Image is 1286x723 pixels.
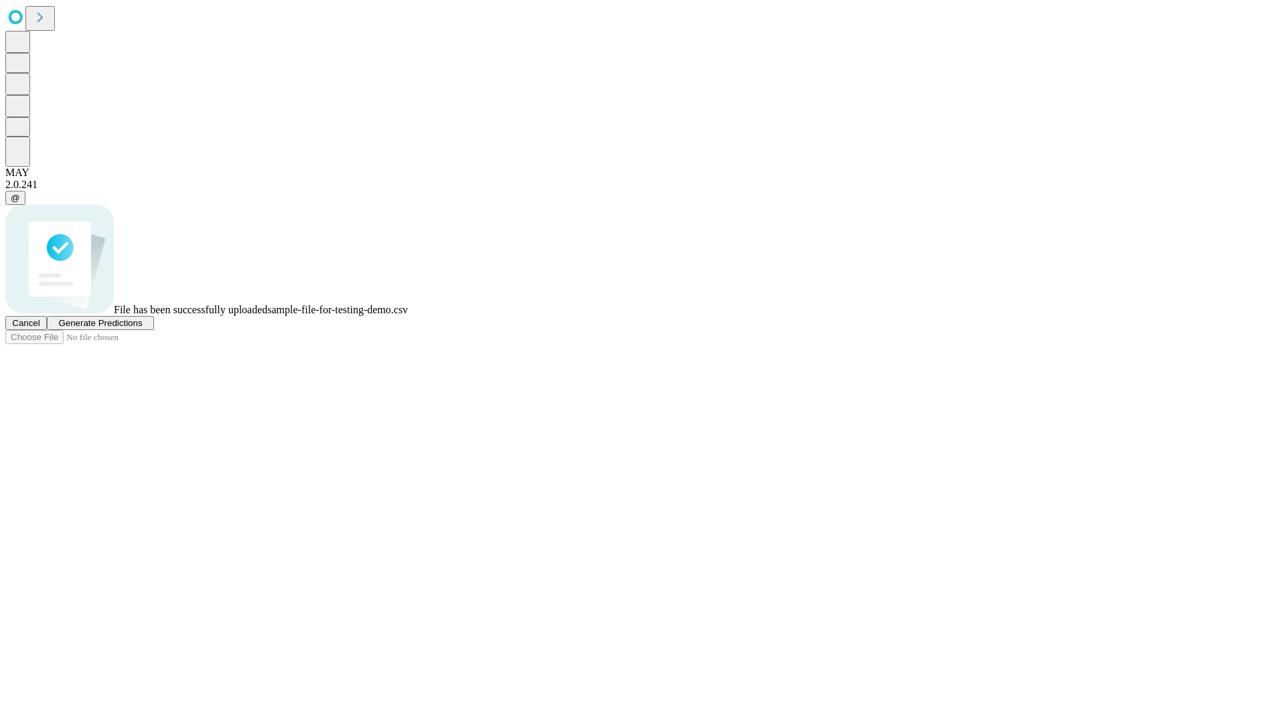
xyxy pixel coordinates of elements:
span: Cancel [12,318,40,328]
div: MAY [5,167,1281,179]
div: 2.0.241 [5,179,1281,191]
span: File has been successfully uploaded [114,304,267,315]
button: @ [5,191,25,205]
button: Cancel [5,316,47,330]
span: Generate Predictions [58,318,142,328]
span: sample-file-for-testing-demo.csv [267,304,408,315]
button: Generate Predictions [47,316,154,330]
span: @ [11,193,20,203]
